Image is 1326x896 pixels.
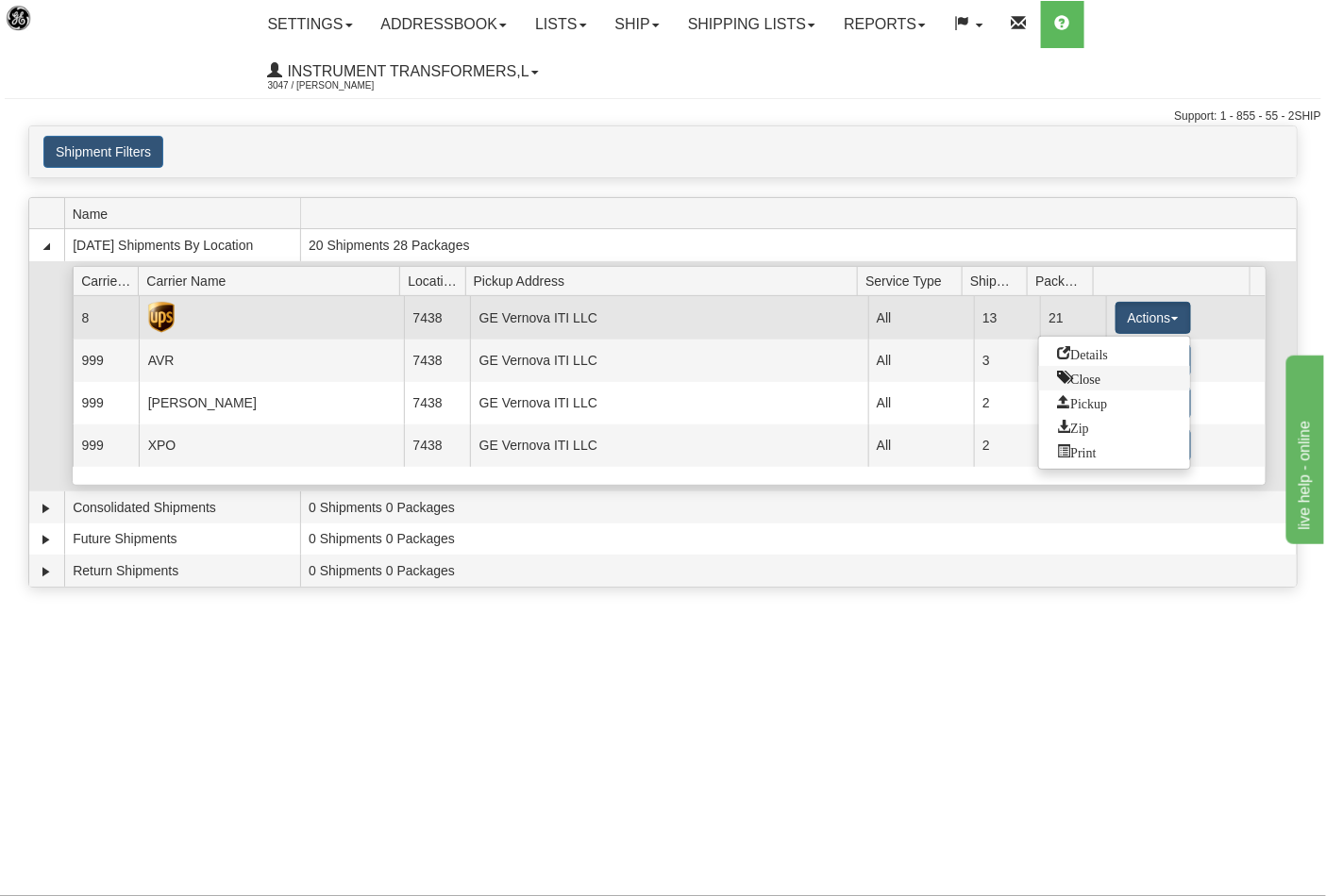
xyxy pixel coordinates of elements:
[1058,444,1097,457] span: Print
[268,76,410,95] span: 3047 / [PERSON_NAME]
[470,424,867,467] td: GE Vernova ITI LLC
[474,266,858,295] span: Pickup Address
[1039,390,1190,415] a: Request a carrier pickup
[139,382,404,424] td: [PERSON_NAME]
[601,1,674,48] a: Ship
[367,1,522,48] a: Addressbook
[408,266,465,295] span: Location Id
[73,340,139,382] td: 999
[64,555,300,587] td: Return Shipments
[37,562,56,581] a: Expand
[674,1,830,48] a: Shipping lists
[868,340,974,382] td: All
[5,108,1321,124] div: Support: 1 - 855 - 55 - 2SHIP
[73,199,300,228] span: Name
[865,266,962,295] span: Service Type
[521,1,600,48] a: Lists
[64,229,300,261] td: [DATE] Shipments By Location
[300,555,1297,587] td: 0 Shipments 0 Packages
[139,424,404,467] td: XPO
[974,382,1040,424] td: 2
[283,63,529,79] span: Instrument Transformers,L
[146,266,399,295] span: Carrier Name
[73,424,139,467] td: 999
[1283,352,1324,544] iframe: chat widget
[14,11,175,34] div: live help - online
[1039,341,1190,366] a: Go to Details view
[148,302,175,333] img: UPS
[404,382,470,424] td: 7438
[470,340,867,382] td: GE Vernova ITI LLC
[37,237,56,256] a: Collapse
[1039,440,1190,464] a: Print or Download All Shipping Documents in one file
[254,48,553,95] a: Instrument Transformers,L 3047 / [PERSON_NAME]
[974,340,1040,382] td: 3
[404,340,470,382] td: 7438
[1058,371,1101,384] span: Close
[974,296,1040,339] td: 13
[1039,366,1190,390] a: Close this group
[81,266,139,295] span: Carrier Id
[139,340,404,382] td: AVR
[5,5,101,53] img: logo3047.jpg
[1058,420,1089,433] span: Zip
[404,424,470,467] td: 7438
[1058,346,1109,359] span: Details
[868,424,974,467] td: All
[974,424,1040,467] td: 2
[73,382,139,424] td: 999
[37,530,56,549] a: Expand
[254,1,367,48] a: Settings
[830,1,940,48] a: Reports
[64,523,300,556] td: Future Shipments
[1039,415,1190,440] a: Zip and Download All Shipping Documents
[64,491,300,523] td: Consolidated Shipments
[1058,395,1108,408] span: Pickup
[300,491,1297,523] td: 0 Shipments 0 Packages
[37,499,56,518] a: Expand
[970,266,1028,295] span: Shipments
[73,296,139,339] td: 8
[868,382,974,424] td: All
[1035,266,1093,295] span: Packages
[868,296,974,339] td: All
[470,382,867,424] td: GE Vernova ITI LLC
[470,296,867,339] td: GE Vernova ITI LLC
[43,136,163,168] button: Shipment Filters
[1040,296,1106,339] td: 21
[300,523,1297,556] td: 0 Shipments 0 Packages
[300,229,1297,261] td: 20 Shipments 28 Packages
[404,296,470,339] td: 7438
[1116,302,1191,334] button: Actions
